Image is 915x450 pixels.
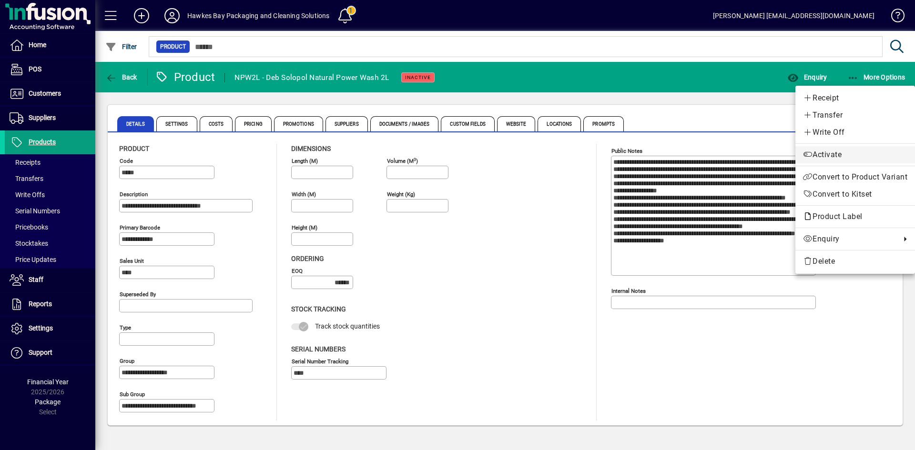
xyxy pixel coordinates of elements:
button: Activate product [795,146,915,163]
span: Transfer [803,110,907,121]
span: Delete [803,256,907,267]
span: Receipt [803,92,907,104]
span: Convert to Kitset [803,189,907,200]
span: Product Label [803,212,867,221]
span: Write Off [803,127,907,138]
span: Activate [803,149,907,160]
span: Convert to Product Variant [803,171,907,183]
span: Enquiry [803,233,896,245]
